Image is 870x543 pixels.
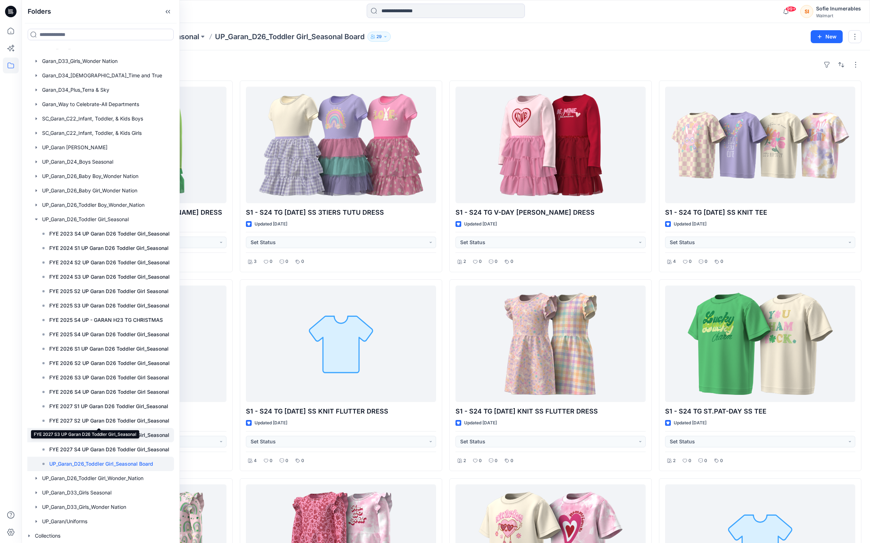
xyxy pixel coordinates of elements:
[665,207,855,218] p: S1 - S24 TG [DATE] SS KNIT TEE
[254,258,257,265] p: 3
[367,32,391,42] button: 29
[49,373,169,382] p: FYE 2026 S3 UP Garan D26 Toddler Girl Seasonal
[464,220,497,228] p: Updated [DATE]
[720,258,723,265] p: 0
[665,406,855,416] p: S1 - S24 TG ST.PAT-DAY SS TEE
[720,457,723,465] p: 0
[688,457,691,465] p: 0
[479,258,482,265] p: 0
[479,457,482,465] p: 0
[816,4,861,13] div: Sofie Inumerables
[49,445,169,454] p: FYE 2027 S4 UP Garan D26 Toddler Girl_Seasonal
[673,258,676,265] p: 4
[270,258,273,265] p: 0
[285,457,288,465] p: 0
[215,32,365,42] p: UP_Garan_D26_Toddler Girl_Seasonal Board
[49,301,169,310] p: FYE 2025 S3 UP Garan D26 Toddler Girl_Seasonal
[455,406,646,416] p: S1 - S24 TG [DATE] KNIT SS FLUTTER DRESS
[49,316,163,324] p: FYE 2025 S4 UP - GARAN H23 TG CHRISTMAS
[463,457,466,465] p: 2
[255,419,287,427] p: Updated [DATE]
[674,220,706,228] p: Updated [DATE]
[510,457,513,465] p: 0
[49,287,169,296] p: FYE 2025 S2 UP Garan D26 Toddler Girl Seasonal
[665,87,855,203] a: S1 - S24 TG EASTER SS KNIT TEE
[463,258,466,265] p: 2
[246,207,436,218] p: S1 - S24 TG [DATE] SS 3TIERS TUTU DRESS
[255,220,287,228] p: Updated [DATE]
[510,258,513,265] p: 0
[376,33,382,41] p: 29
[49,388,169,396] p: FYE 2026 S4 UP Garan D26 Toddler Girl Seasonal
[49,244,169,252] p: FYE 2024 S1 UP Garan D26 Toddler Girl_Seasonal
[301,457,304,465] p: 0
[49,344,169,353] p: FYE 2026 S1 UP Garan D26 Toddler Girl_Seasonal
[49,273,170,281] p: FYE 2024 S3 UP Garan D26 Toddler Girl_Seasonal
[285,258,288,265] p: 0
[49,258,170,267] p: FYE 2024 S2 UP Garan D26 Toddler Girl_Seasonal
[246,286,436,402] a: S1 - S24 TG EASTER SS KNIT FLUTTER DRESS
[786,6,796,12] span: 99+
[49,330,169,339] p: FYE 2025 S4 UP Garan D26 Toddler Girl_Seasonal
[246,87,436,203] a: S1 - S24 TG EASTER SS 3TIERS TUTU DRESS
[301,258,304,265] p: 0
[495,258,498,265] p: 0
[49,416,169,425] p: FYE 2027 S2 UP Garan D26 Toddler Girl_Seasonal
[464,419,497,427] p: Updated [DATE]
[704,457,707,465] p: 0
[673,457,676,465] p: 2
[455,207,646,218] p: S1 - S24 TG V-DAY [PERSON_NAME] DRESS
[689,258,692,265] p: 0
[49,229,170,238] p: FYE 2023 S4 UP Garan D26 Toddler Girl_Seasonal
[705,258,708,265] p: 0
[811,30,843,43] button: New
[49,431,169,439] p: FYE 2027 S3 UP Garan D26 Toddler Girl_Seasonal
[674,419,706,427] p: Updated [DATE]
[816,13,861,18] div: Walmart
[49,460,153,468] p: UP_Garan_D26_Toddler Girl_Seasonal Board
[49,359,170,368] p: FYE 2026 S2 UP Garan D26 Toddler Girl_Seasonal
[254,457,257,465] p: 4
[455,286,646,402] a: S1 - S24 TG EASTER KNIT SS FLUTTER DRESS
[665,286,855,402] a: S1 - S24 TG ST.PAT-DAY SS TEE
[270,457,273,465] p: 0
[455,87,646,203] a: S1 - S24 TG V-DAY LS TUTU DRESS
[495,457,498,465] p: 0
[49,402,168,411] p: FYE 2027 S1 UP Garan D26 Toddler Girl_Seasonal
[246,406,436,416] p: S1 - S24 TG [DATE] SS KNIT FLUTTER DRESS
[800,5,813,18] div: SI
